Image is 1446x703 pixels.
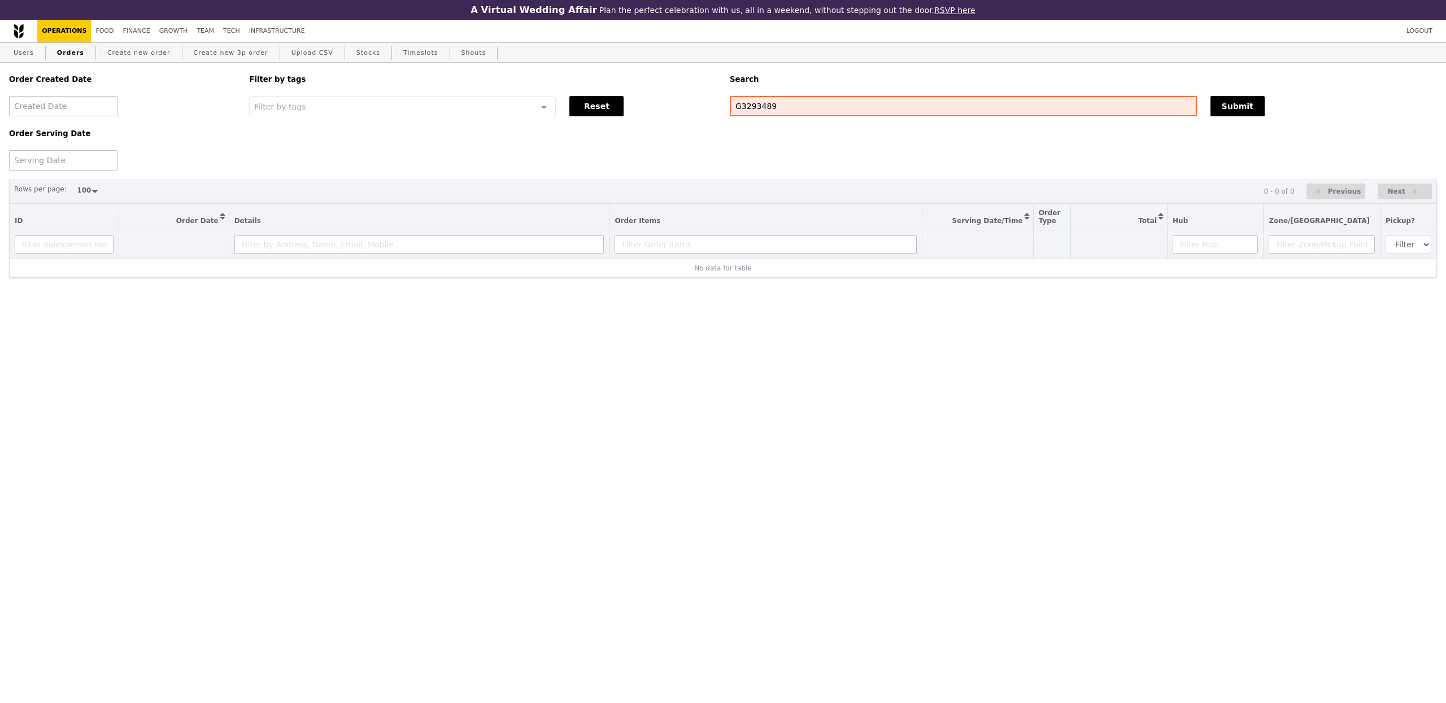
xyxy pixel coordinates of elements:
input: Filter Hub [1173,235,1258,254]
span: Order Items [615,217,660,225]
h5: Order Created Date [9,75,236,84]
button: Previous [1306,184,1365,200]
button: Next [1378,184,1432,200]
h3: A Virtual Wedding Affair [471,5,596,15]
span: Zone/[GEOGRAPHIC_DATA] [1269,217,1370,225]
input: Search any field [730,96,1197,116]
span: Details [234,217,261,225]
a: Create new order [103,43,175,63]
input: Created Date [9,96,117,116]
span: Filter by tags [254,101,306,111]
h5: Order Serving Date [9,129,236,138]
a: Timeslots [399,43,442,63]
span: Order Type [1039,209,1061,225]
a: Finance [119,20,155,42]
a: Upload CSV [287,43,338,63]
h5: Filter by tags [249,75,716,84]
span: Next [1387,185,1405,198]
a: Logout [1402,20,1437,42]
button: Submit [1210,96,1265,116]
a: Team [192,20,219,42]
button: Reset [569,96,624,116]
label: Rows per page: [14,184,67,195]
span: ID [15,217,23,225]
span: Previous [1328,185,1361,198]
a: Infrastructure [245,20,310,42]
a: Users [9,43,38,63]
input: Serving Date [9,150,117,171]
a: Stocks [352,43,385,63]
div: No data for table [15,264,1431,272]
a: Tech [219,20,245,42]
a: Growth [155,20,193,42]
img: Grain logo [14,24,24,38]
a: Food [91,20,118,42]
input: Filter by Address, Name, Email, Mobile [234,235,604,254]
a: RSVP here [934,6,975,15]
div: 0 - 0 of 0 [1264,187,1294,195]
a: Orders [53,43,89,63]
div: Plan the perfect celebration with us, all in a weekend, without stepping out the door. [398,5,1048,15]
a: Shouts [457,43,491,63]
input: Filter Zone/Pickup Point [1269,235,1375,254]
span: Pickup? [1386,217,1415,225]
input: ID or Salesperson name [15,235,114,254]
a: Create new 3p order [189,43,273,63]
a: Operations [37,20,91,42]
input: Filter Order Items [615,235,917,254]
h5: Search [730,75,1437,84]
span: Hub [1173,217,1188,225]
